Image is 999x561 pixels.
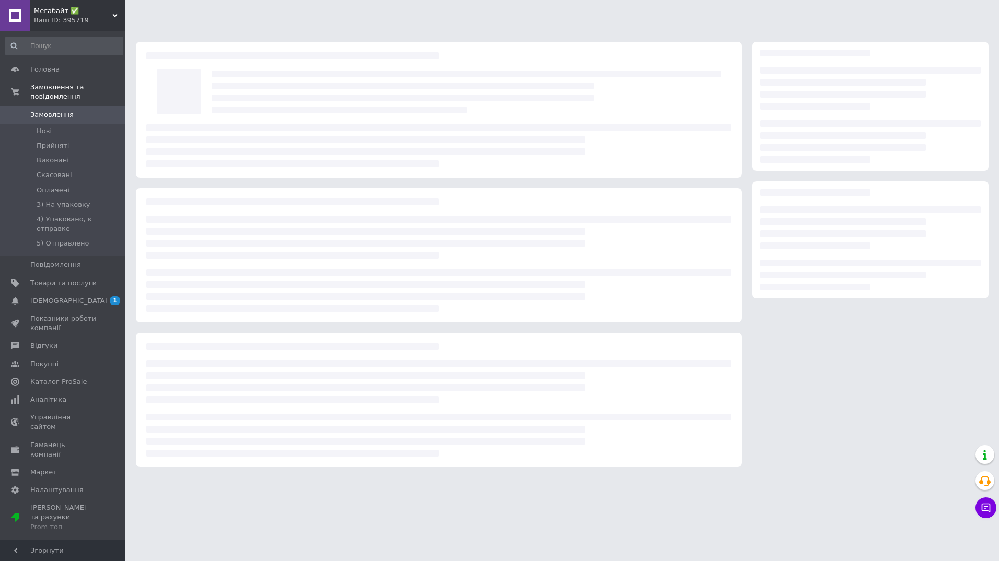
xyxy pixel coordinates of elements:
span: 5) Отправлено [37,239,89,248]
span: Налаштування [30,485,84,495]
span: Прийняті [37,141,69,150]
span: Виконані [37,156,69,165]
span: Оплачені [37,185,69,195]
span: Повідомлення [30,260,81,270]
span: Показники роботи компанії [30,314,97,333]
span: Гаманець компанії [30,440,97,459]
span: 4) Упаковано, к отправке [37,215,122,233]
span: Скасовані [37,170,72,180]
button: Чат з покупцем [975,497,996,518]
span: Аналітика [30,395,66,404]
div: Ваш ID: 395719 [34,16,125,25]
span: [DEMOGRAPHIC_DATA] [30,296,108,306]
span: Каталог ProSale [30,377,87,387]
span: Товари та послуги [30,278,97,288]
span: Покупці [30,359,59,369]
span: Замовлення та повідомлення [30,83,125,101]
span: Нові [37,126,52,136]
span: Відгуки [30,341,57,350]
span: Мегабайт ✅ [34,6,112,16]
div: Prom топ [30,522,97,532]
span: Замовлення [30,110,74,120]
span: Управління сайтом [30,413,97,431]
span: 3) На упаковку [37,200,90,209]
input: Пошук [5,37,123,55]
span: Головна [30,65,60,74]
span: 1 [110,296,120,305]
span: Маркет [30,467,57,477]
span: [PERSON_NAME] та рахунки [30,503,97,532]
